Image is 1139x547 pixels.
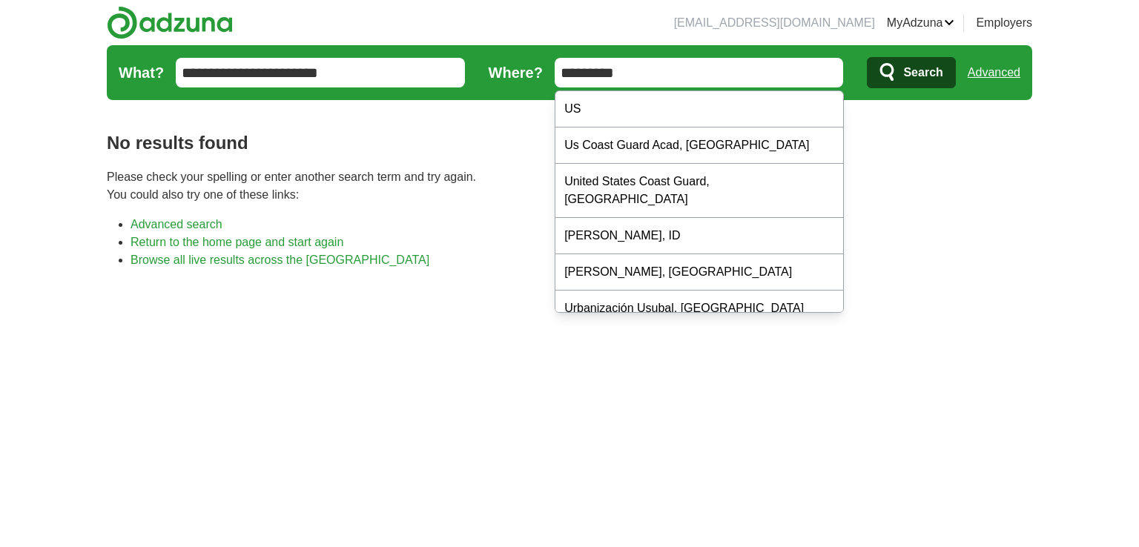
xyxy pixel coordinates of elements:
[903,58,942,87] span: Search
[968,58,1020,87] a: Advanced
[131,236,343,248] a: Return to the home page and start again
[976,14,1032,32] a: Employers
[131,253,429,266] a: Browse all live results across the [GEOGRAPHIC_DATA]
[131,218,222,231] a: Advanced search
[107,6,233,39] img: Adzuna logo
[489,62,543,84] label: Where?
[867,57,955,88] button: Search
[107,168,1032,204] p: Please check your spelling or enter another search term and try again. You could also try one of ...
[674,14,875,32] li: [EMAIL_ADDRESS][DOMAIN_NAME]
[555,291,843,327] div: Urbanización Usubal, [GEOGRAPHIC_DATA]
[107,130,1032,156] h1: No results found
[119,62,164,84] label: What?
[887,14,955,32] a: MyAdzuna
